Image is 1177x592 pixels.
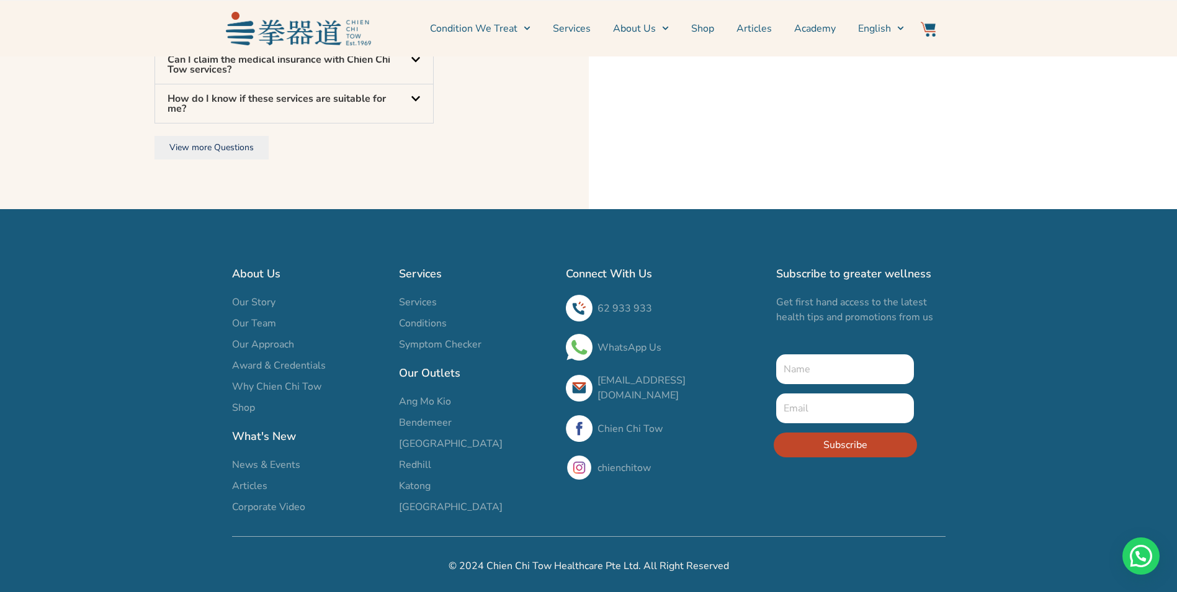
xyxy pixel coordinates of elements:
[858,13,904,44] a: English
[232,457,300,472] span: News & Events
[154,136,269,159] a: View more Questions
[399,364,553,382] h2: Our Outlets
[399,478,431,493] span: Katong
[232,400,387,415] a: Shop
[169,143,254,152] span: View more Questions
[232,379,321,394] span: Why Chien Chi Tow
[399,316,553,331] a: Conditions
[399,295,437,310] span: Services
[377,13,905,44] nav: Menu
[232,265,387,282] h2: About Us
[399,478,553,493] a: Katong
[823,437,867,452] span: Subscribe
[597,461,651,475] a: chienchitow
[858,21,891,36] span: English
[232,400,255,415] span: Shop
[566,265,764,282] h2: Connect With Us
[776,265,946,282] h2: Subscribe to greater wellness
[232,316,387,331] a: Our Team
[168,92,386,115] a: How do I know if these services are suitable for me?
[430,13,530,44] a: Condition We Treat
[794,13,836,44] a: Academy
[232,500,387,514] a: Corporate Video
[232,295,387,310] a: Our Story
[232,337,294,352] span: Our Approach
[399,337,481,352] span: Symptom Checker
[155,45,433,84] div: Can I claim the medical insurance with Chien Chi Tow services?
[597,341,661,354] a: WhatsApp Us
[399,415,553,430] a: Bendemeer
[597,302,652,315] a: 62 933 933
[232,358,326,373] span: Award & Credentials
[399,415,452,430] span: Bendemeer
[232,478,387,493] a: Articles
[232,457,387,472] a: News & Events
[155,84,433,123] div: How do I know if these services are suitable for me?
[776,295,946,325] p: Get first hand access to the latest health tips and promotions from us
[597,422,663,436] a: Chien Chi Tow
[232,500,305,514] span: Corporate Video
[232,316,276,331] span: Our Team
[399,316,447,331] span: Conditions
[921,22,936,37] img: Website Icon-03
[597,374,686,402] a: [EMAIL_ADDRESS][DOMAIN_NAME]
[232,358,387,373] a: Award & Credentials
[399,457,553,472] a: Redhill
[776,354,915,384] input: Name
[168,53,390,76] a: Can I claim the medical insurance with Chien Chi Tow services?
[613,13,669,44] a: About Us
[399,436,503,451] span: [GEOGRAPHIC_DATA]
[774,433,917,457] button: Subscribe
[691,13,714,44] a: Shop
[399,337,553,352] a: Symptom Checker
[399,394,451,409] span: Ang Mo Kio
[399,394,553,409] a: Ang Mo Kio
[232,558,946,573] h2: © 2024 Chien Chi Tow Healthcare Pte Ltd. All Right Reserved
[736,13,772,44] a: Articles
[399,295,553,310] a: Services
[232,379,387,394] a: Why Chien Chi Tow
[399,500,553,514] a: [GEOGRAPHIC_DATA]
[399,500,503,514] span: [GEOGRAPHIC_DATA]
[232,337,387,352] a: Our Approach
[232,428,387,445] h2: What's New
[776,393,915,423] input: Email
[553,13,591,44] a: Services
[232,478,267,493] span: Articles
[776,354,915,467] form: New Form
[232,295,275,310] span: Our Story
[399,457,431,472] span: Redhill
[399,265,553,282] h2: Services
[399,436,553,451] a: [GEOGRAPHIC_DATA]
